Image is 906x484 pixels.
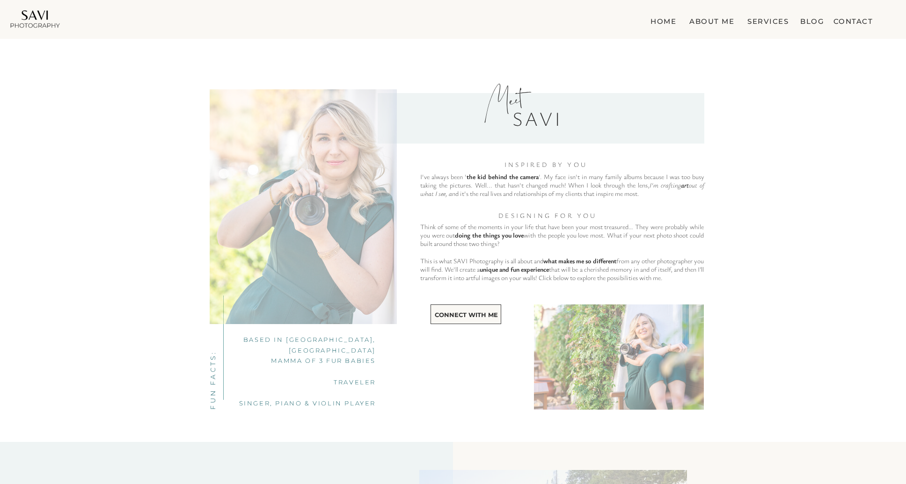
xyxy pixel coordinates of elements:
h3: Inspired by YOU [503,159,589,167]
p: Mamma of 3 fur babies [233,355,376,367]
a: about me [684,15,734,24]
p: based in [GEOGRAPHIC_DATA], [GEOGRAPHIC_DATA] [233,334,376,346]
b: connect with me [435,311,498,318]
b: doing the things you love [455,231,524,239]
b: art [681,181,689,189]
a: blog [798,15,824,24]
h3: fun facts: [207,336,219,410]
p: I've always been ' '. My face isn't in many family albums because I was too busy taking the pictu... [420,173,704,209]
b: unique and fun experience [480,265,549,274]
a: home [648,15,676,24]
h1: Savi [420,107,654,130]
h3: Designing for YOU [498,209,598,218]
a: contact [833,15,873,24]
b: what makes me so different [543,256,616,265]
h1: Meet [466,76,545,103]
i: I'm crafting out of what I see, a [420,181,704,198]
p: singer, piano & violin player [233,398,376,409]
b: the kid behind the camera [467,172,539,181]
p: Traveler [233,377,376,388]
p: Think of some of the moments in your life that have been your most treasured… They were probably ... [420,223,704,290]
a: connect with me [435,310,498,318]
a: Services [745,15,790,24]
